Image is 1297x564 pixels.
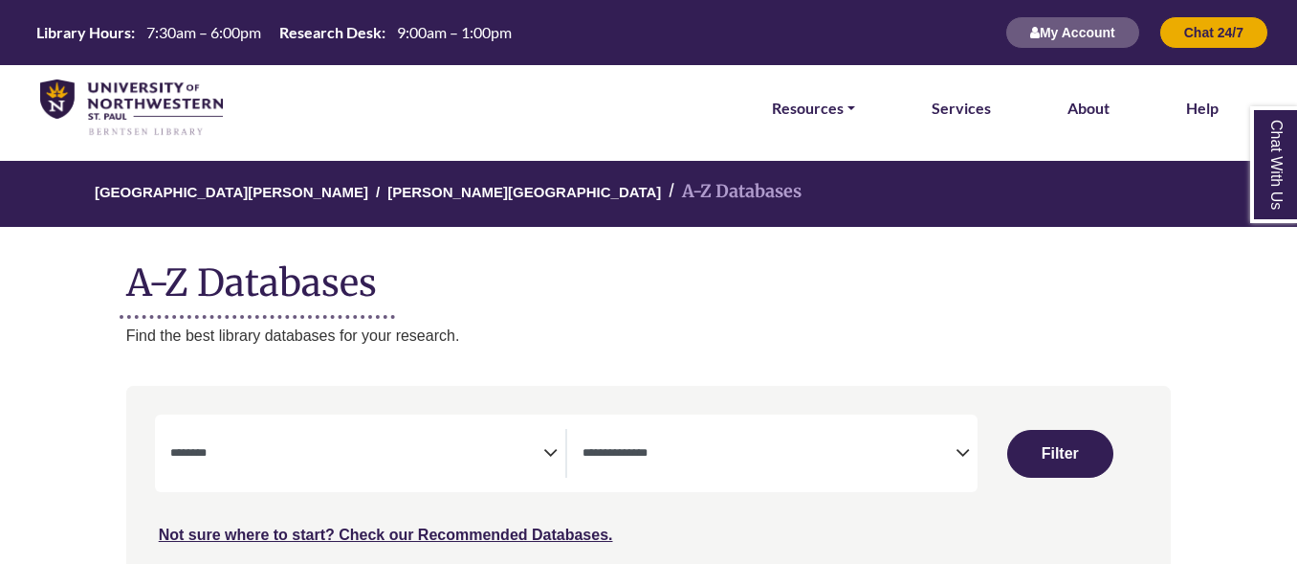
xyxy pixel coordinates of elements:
[1005,24,1140,40] a: My Account
[126,161,1172,227] nav: breadcrumb
[772,96,855,121] a: Resources
[1186,96,1219,121] a: Help
[159,527,613,543] a: Not sure where to start? Check our Recommended Databases.
[29,22,136,42] th: Library Hours:
[661,178,802,206] li: A-Z Databases
[29,22,519,40] table: Hours Today
[387,181,661,200] a: [PERSON_NAME][GEOGRAPHIC_DATA]
[1007,430,1113,478] button: Submit for Search Results
[95,181,368,200] a: [GEOGRAPHIC_DATA][PERSON_NAME]
[1005,16,1140,49] button: My Account
[40,79,223,138] img: library_home
[932,96,991,121] a: Services
[126,246,1172,305] h1: A-Z Databases
[583,447,956,462] textarea: Search
[1067,96,1110,121] a: About
[170,447,543,462] textarea: Search
[397,23,512,41] span: 9:00am – 1:00pm
[29,22,519,44] a: Hours Today
[126,324,1172,349] p: Find the best library databases for your research.
[146,23,261,41] span: 7:30am – 6:00pm
[1159,24,1268,40] a: Chat 24/7
[1159,16,1268,49] button: Chat 24/7
[272,22,386,42] th: Research Desk:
